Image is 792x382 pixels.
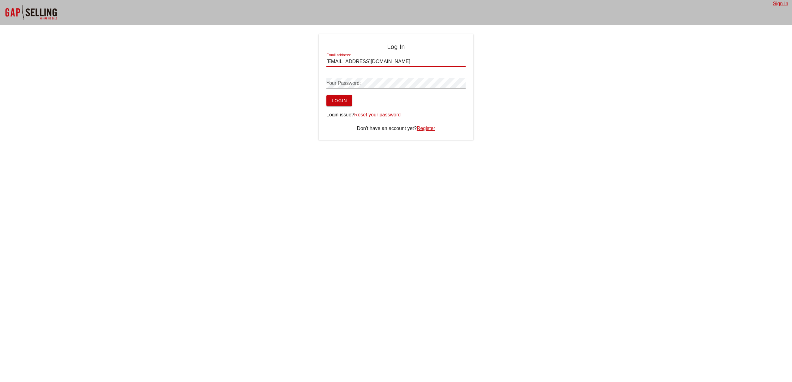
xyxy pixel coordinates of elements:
span: Login [331,98,347,103]
a: Sign In [773,1,788,6]
button: Login [326,95,352,106]
div: Don't have an account yet? [326,125,466,132]
a: Register [417,126,435,131]
a: Reset your password [354,112,401,117]
div: Login issue? [326,111,466,119]
label: Email address: [326,53,351,58]
h4: Log In [326,42,466,52]
input: Enter email [326,57,466,67]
